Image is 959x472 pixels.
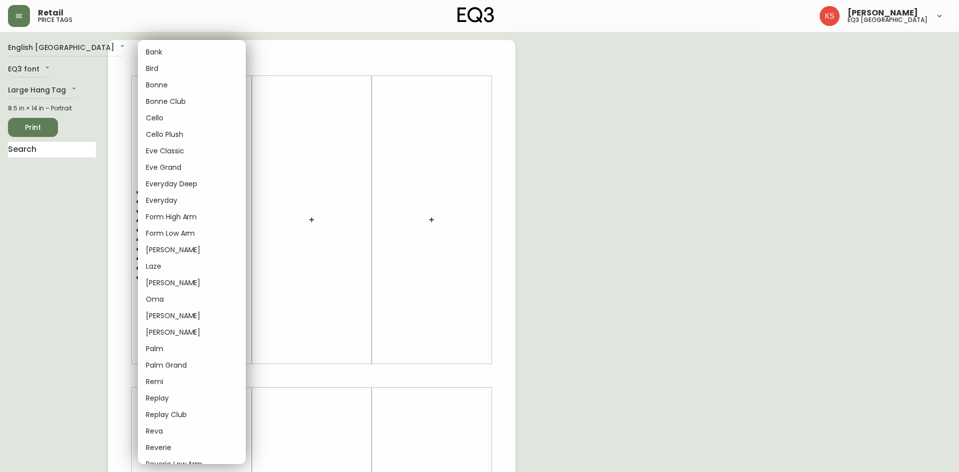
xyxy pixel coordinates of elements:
li: Bonne Club [138,93,246,110]
li: Palm [138,341,246,357]
li: Everyday Deep [138,176,246,192]
li: Replay [138,390,246,407]
li: Bird [138,60,246,77]
li: Cello [138,110,246,126]
li: Eve Grand [138,159,246,176]
li: [PERSON_NAME] [138,324,246,341]
li: [PERSON_NAME] [138,275,246,291]
li: Bank [138,44,246,60]
li: Remi [138,374,246,390]
li: Reverie [138,440,246,456]
li: Form High Arm [138,209,246,225]
li: Cello Plush [138,126,246,143]
li: Laze [138,258,246,275]
li: Everyday [138,192,246,209]
li: Form Low Arm [138,225,246,242]
li: Oma [138,291,246,308]
li: Reva [138,423,246,440]
li: Palm Grand [138,357,246,374]
li: [PERSON_NAME] [138,242,246,258]
li: [PERSON_NAME] [138,308,246,324]
li: Bonne [138,77,246,93]
li: Replay Club [138,407,246,423]
li: Eve Classic [138,143,246,159]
